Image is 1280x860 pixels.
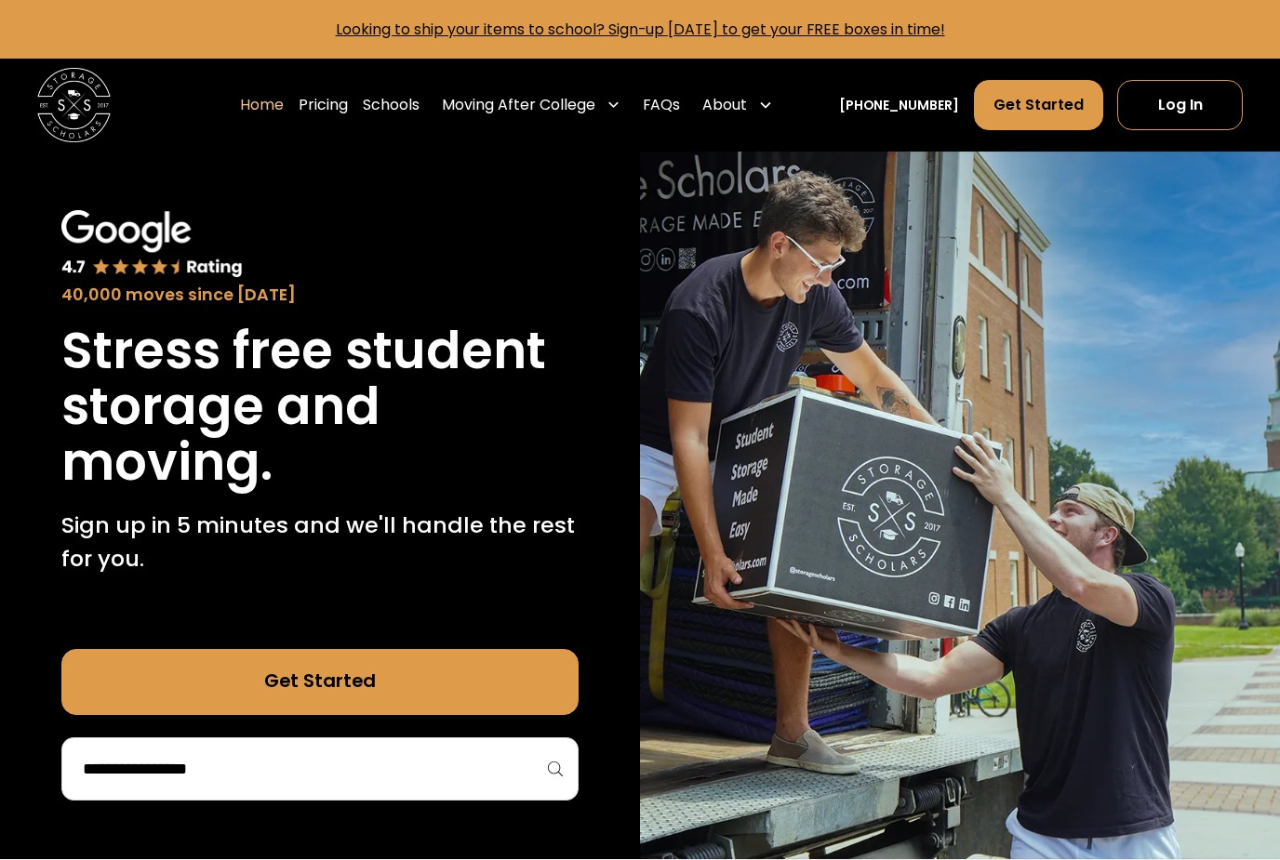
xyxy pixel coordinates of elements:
img: Storage Scholars main logo [37,68,111,141]
a: Get Started [61,649,578,715]
div: 40,000 moves since [DATE] [61,283,578,308]
a: Looking to ship your items to school? Sign-up [DATE] to get your FREE boxes in time! [336,19,945,40]
img: Storage Scholars makes moving and storage easy. [640,152,1280,860]
div: About [702,94,747,116]
a: Schools [363,79,420,131]
h1: Stress free student storage and moving. [61,323,578,490]
a: Pricing [299,79,348,131]
div: Moving After College [434,79,629,131]
a: home [37,68,111,141]
a: Log In [1117,80,1243,130]
a: FAQs [643,79,680,131]
a: [PHONE_NUMBER] [839,96,959,115]
div: About [695,79,780,131]
a: Get Started [974,80,1103,130]
div: Moving After College [442,94,595,116]
a: Home [240,79,284,131]
p: Sign up in 5 minutes and we'll handle the rest for you. [61,509,578,575]
img: Google 4.7 star rating [61,210,242,279]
